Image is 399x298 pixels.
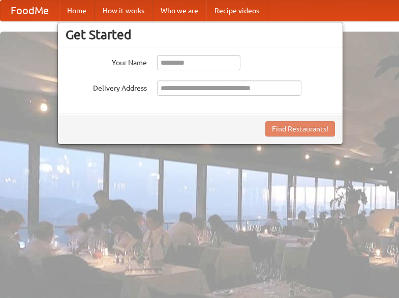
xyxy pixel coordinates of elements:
[1,1,59,21] a: FoodMe
[59,1,95,21] a: Home
[265,121,335,137] button: Find Restaurants!
[66,55,147,68] label: Your Name
[206,1,267,21] a: Recipe videos
[66,27,335,42] h3: Get Started
[95,1,152,21] a: How it works
[66,80,147,93] label: Delivery Address
[152,1,206,21] a: Who we are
